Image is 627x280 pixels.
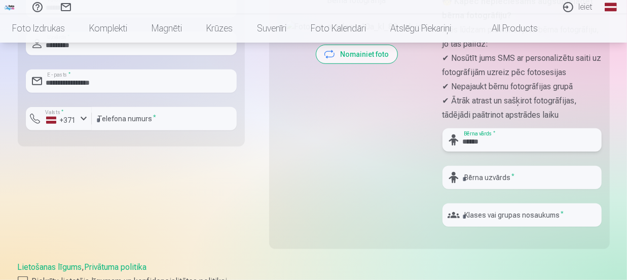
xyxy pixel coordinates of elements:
a: Atslēgu piekariņi [378,14,463,43]
a: Foto kalendāri [299,14,378,43]
a: Suvenīri [245,14,299,43]
p: ✔ Nepajaukt bērnu fotogrāfijas grupā [442,80,602,94]
p: ✔ Ātrāk atrast un sašķirot fotogrāfijas, tādējādi paātrinot apstrādes laiku [442,94,602,122]
a: Lietošanas līgums [18,262,82,272]
div: +371 [46,115,77,125]
img: /fa1 [4,4,15,10]
button: Valsts*+371 [26,107,92,130]
a: Krūzes [194,14,245,43]
a: Magnēti [139,14,194,43]
p: ✔ Nosūtīt jums SMS ar personalizētu saiti uz fotogrāfijām uzreiz pēc fotosesijas [442,51,602,80]
a: Privātuma politika [85,262,147,272]
button: Nomainiet foto [316,45,397,63]
a: Komplekti [77,14,139,43]
label: Valsts [42,109,67,116]
a: All products [463,14,550,43]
